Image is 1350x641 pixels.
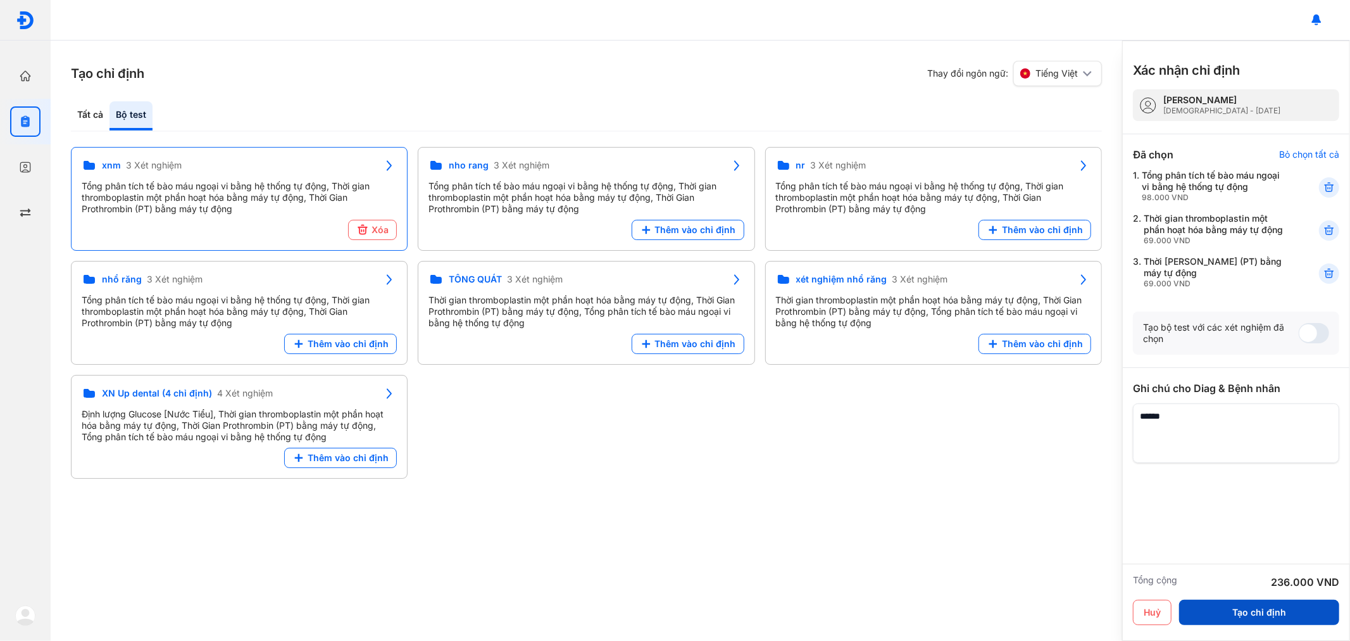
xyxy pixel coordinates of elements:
button: Thêm vào chỉ định [632,334,744,354]
div: Thời gian thromboplastin một phần hoạt hóa bằng máy tự động, Thời Gian Prothrombin (PT) bằng máy ... [428,295,744,329]
span: 3 Xét nghiệm [147,274,203,285]
span: Thêm vào chỉ định [308,338,389,350]
div: [PERSON_NAME] [1163,94,1280,106]
button: Thêm vào chỉ định [978,334,1091,354]
div: Ghi chú cho Diag & Bệnh nhân [1133,381,1339,396]
div: 1. [1133,170,1288,203]
div: Tổng phân tích tế bào máu ngoại vi bằng hệ thống tự động, Thời gian thromboplastin một phần hoạt ... [82,181,397,215]
button: Thêm vào chỉ định [978,220,1091,240]
div: Tổng cộng [1133,574,1177,590]
div: 69.000 VND [1144,279,1288,289]
span: Thêm vào chỉ định [655,224,736,236]
button: Thêm vào chỉ định [284,334,397,354]
div: Thời [PERSON_NAME] (PT) bằng máy tự động [1144,256,1288,289]
div: [DEMOGRAPHIC_DATA] - [DATE] [1163,106,1280,116]
div: Thay đổi ngôn ngữ: [927,61,1102,86]
span: nhổ răng [102,274,142,285]
span: XN Up dental (4 chỉ định) [102,388,212,399]
button: Thêm vào chỉ định [632,220,744,240]
span: 4 Xét nghiệm [217,388,273,399]
div: Tất cả [71,101,109,130]
span: 3 Xét nghiệm [494,160,549,171]
img: logo [15,606,35,626]
span: 3 Xét nghiệm [892,274,948,285]
span: Thêm vào chỉ định [308,452,389,464]
span: 3 Xét nghiệm [507,274,563,285]
div: 3. [1133,256,1288,289]
img: logo [16,11,35,30]
span: Thêm vào chỉ định [1002,338,1083,350]
span: xét nghiệm nhổ răng [796,274,887,285]
button: Huỷ [1133,600,1172,625]
div: Đã chọn [1133,147,1173,162]
span: nho rang [449,160,489,171]
div: Bỏ chọn tất cả [1279,149,1339,160]
div: Thời gian thromboplastin một phần hoạt hóa bằng máy tự động, Thời Gian Prothrombin (PT) bằng máy ... [776,295,1091,329]
button: Thêm vào chỉ định [284,448,397,468]
div: Tổng phân tích tế bào máu ngoại vi bằng hệ thống tự động, Thời gian thromboplastin một phần hoạt ... [428,181,744,215]
span: Thêm vào chỉ định [655,338,736,350]
span: xnm [102,160,121,171]
div: Thời gian thromboplastin một phần hoạt hóa bằng máy tự động [1144,213,1288,246]
div: Tổng phân tích tế bào máu ngoại vi bằng hệ thống tự động, Thời gian thromboplastin một phần hoạt ... [776,181,1091,215]
button: Tạo chỉ định [1179,600,1339,625]
span: TỔNG QUÁT [449,274,502,285]
h3: Tạo chỉ định [71,65,144,82]
div: Định lượng Glucose [Nước Tiểu], Thời gian thromboplastin một phần hoạt hóa bằng máy tự động, Thời... [82,409,397,443]
span: Xóa [372,224,389,236]
span: 3 Xét nghiệm [126,160,182,171]
div: Tổng phân tích tế bào máu ngoại vi bằng hệ thống tự động [1142,170,1288,203]
span: Tiếng Việt [1035,68,1078,79]
span: nr [796,160,806,171]
button: Xóa [348,220,397,240]
div: Tạo bộ test với các xét nghiệm đã chọn [1143,322,1299,345]
div: 98.000 VND [1142,193,1288,203]
span: 3 Xét nghiệm [811,160,866,171]
div: Bộ test [109,101,153,130]
span: Thêm vào chỉ định [1002,224,1083,236]
div: Tổng phân tích tế bào máu ngoại vi bằng hệ thống tự động, Thời gian thromboplastin một phần hoạt ... [82,295,397,329]
div: 69.000 VND [1144,236,1288,246]
h3: Xác nhận chỉ định [1133,61,1240,79]
div: 2. [1133,213,1288,246]
div: 236.000 VND [1271,574,1339,590]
